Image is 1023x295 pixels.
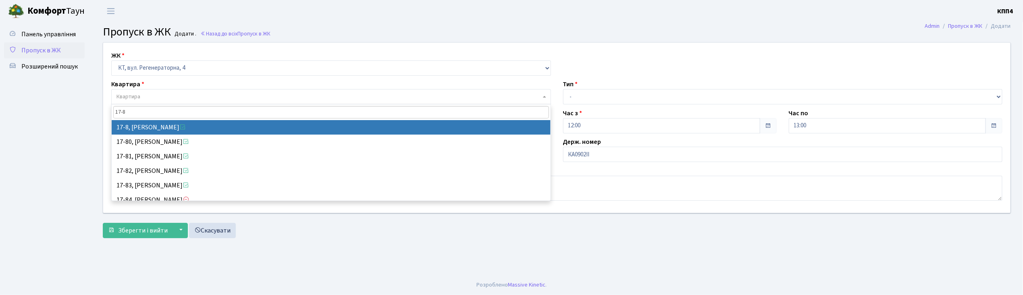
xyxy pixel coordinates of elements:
span: Зберегти і вийти [118,226,168,235]
span: Пропуск в ЖК [103,24,171,40]
div: Розроблено . [476,280,547,289]
img: logo.png [8,3,24,19]
label: Квартира [111,79,144,89]
li: 17-80, [PERSON_NAME] [112,135,551,149]
a: Admin [925,22,940,30]
a: Розширений пошук [4,58,85,75]
span: Пропуск в ЖК [237,30,270,37]
a: Назад до всіхПропуск в ЖК [200,30,270,37]
a: Massive Kinetic [508,280,545,289]
li: 17-82, [PERSON_NAME] [112,164,551,178]
label: Держ. номер [563,137,601,147]
label: Час з [563,108,582,118]
span: Розширений пошук [21,62,78,71]
span: Квартира [116,93,140,101]
label: Тип [563,79,578,89]
small: Додати . [173,31,197,37]
a: КПП4 [998,6,1013,16]
a: Скасувати [189,223,236,238]
b: КПП4 [998,7,1013,16]
a: Панель управління [4,26,85,42]
li: Додати [983,22,1011,31]
li: 17-8, [PERSON_NAME] [112,120,551,135]
li: 17-84, [PERSON_NAME] [112,193,551,207]
button: Переключити навігацію [101,4,121,18]
label: Час по [789,108,809,118]
input: АА1234АА [563,147,1003,162]
li: 17-81, [PERSON_NAME] [112,149,551,164]
b: Комфорт [27,4,66,17]
button: Зберегти і вийти [103,223,173,238]
li: 17-83, [PERSON_NAME] [112,178,551,193]
nav: breadcrumb [913,18,1023,35]
span: Таун [27,4,85,18]
a: Пропуск в ЖК [4,42,85,58]
a: Пропуск в ЖК [948,22,983,30]
span: Панель управління [21,30,76,39]
label: ЖК [111,51,125,60]
span: Пропуск в ЖК [21,46,61,55]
